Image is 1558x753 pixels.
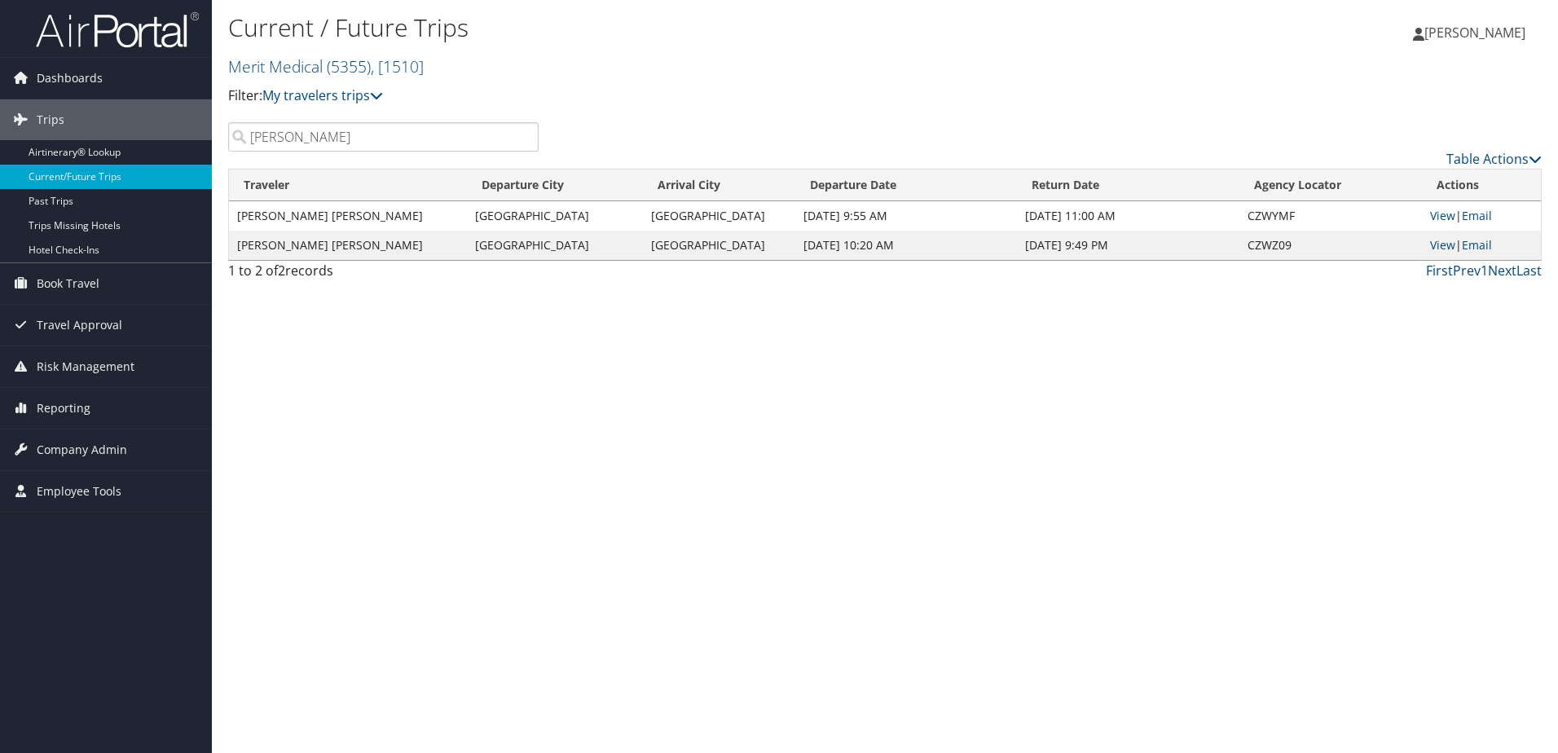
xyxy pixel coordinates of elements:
[467,170,643,201] th: Departure City: activate to sort column ascending
[1017,231,1239,260] td: [DATE] 9:49 PM
[228,86,1104,107] p: Filter:
[795,231,1017,260] td: [DATE] 10:20 AM
[37,346,134,387] span: Risk Management
[1462,237,1492,253] a: Email
[795,170,1017,201] th: Departure Date: activate to sort column descending
[262,86,383,104] a: My travelers trips
[467,231,643,260] td: [GEOGRAPHIC_DATA]
[1239,231,1422,260] td: CZWZ09
[37,99,64,140] span: Trips
[229,201,467,231] td: [PERSON_NAME] [PERSON_NAME]
[1430,208,1455,223] a: View
[37,58,103,99] span: Dashboards
[643,201,795,231] td: [GEOGRAPHIC_DATA]
[1017,201,1239,231] td: [DATE] 11:00 AM
[467,201,643,231] td: [GEOGRAPHIC_DATA]
[36,11,199,49] img: airportal-logo.png
[1481,262,1488,280] a: 1
[1422,201,1541,231] td: |
[228,11,1104,45] h1: Current / Future Trips
[1239,170,1422,201] th: Agency Locator: activate to sort column ascending
[229,231,467,260] td: [PERSON_NAME] [PERSON_NAME]
[327,55,371,77] span: ( 5355 )
[643,231,795,260] td: [GEOGRAPHIC_DATA]
[228,122,539,152] input: Search Traveler or Arrival City
[229,170,467,201] th: Traveler: activate to sort column ascending
[1462,208,1492,223] a: Email
[228,261,539,288] div: 1 to 2 of records
[1424,24,1525,42] span: [PERSON_NAME]
[37,263,99,304] span: Book Travel
[1413,8,1542,57] a: [PERSON_NAME]
[37,305,122,346] span: Travel Approval
[278,262,285,280] span: 2
[1446,150,1542,168] a: Table Actions
[1488,262,1516,280] a: Next
[37,471,121,512] span: Employee Tools
[37,388,90,429] span: Reporting
[1430,237,1455,253] a: View
[795,201,1017,231] td: [DATE] 9:55 AM
[37,429,127,470] span: Company Admin
[1516,262,1542,280] a: Last
[1017,170,1239,201] th: Return Date: activate to sort column ascending
[228,55,424,77] a: Merit Medical
[643,170,795,201] th: Arrival City: activate to sort column ascending
[1422,170,1541,201] th: Actions
[1239,201,1422,231] td: CZWYMF
[1426,262,1453,280] a: First
[371,55,424,77] span: , [ 1510 ]
[1422,231,1541,260] td: |
[1453,262,1481,280] a: Prev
